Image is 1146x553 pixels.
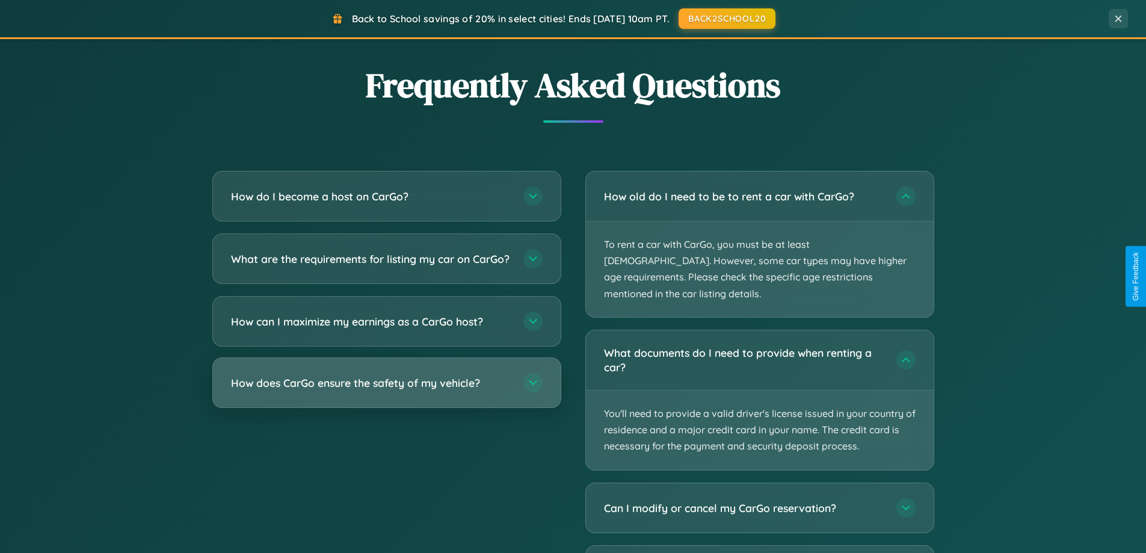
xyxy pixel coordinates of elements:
[231,189,511,204] h3: How do I become a host on CarGo?
[586,221,934,317] p: To rent a car with CarGo, you must be at least [DEMOGRAPHIC_DATA]. However, some car types may ha...
[231,252,511,267] h3: What are the requirements for listing my car on CarGo?
[1132,252,1140,301] div: Give Feedback
[212,62,934,108] h2: Frequently Asked Questions
[586,391,934,470] p: You'll need to provide a valid driver's license issued in your country of residence and a major c...
[604,189,884,204] h3: How old do I need to be to rent a car with CarGo?
[604,345,884,375] h3: What documents do I need to provide when renting a car?
[352,13,670,25] span: Back to School savings of 20% in select cities! Ends [DATE] 10am PT.
[231,314,511,329] h3: How can I maximize my earnings as a CarGo host?
[231,375,511,391] h3: How does CarGo ensure the safety of my vehicle?
[679,8,775,29] button: BACK2SCHOOL20
[604,500,884,515] h3: Can I modify or cancel my CarGo reservation?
